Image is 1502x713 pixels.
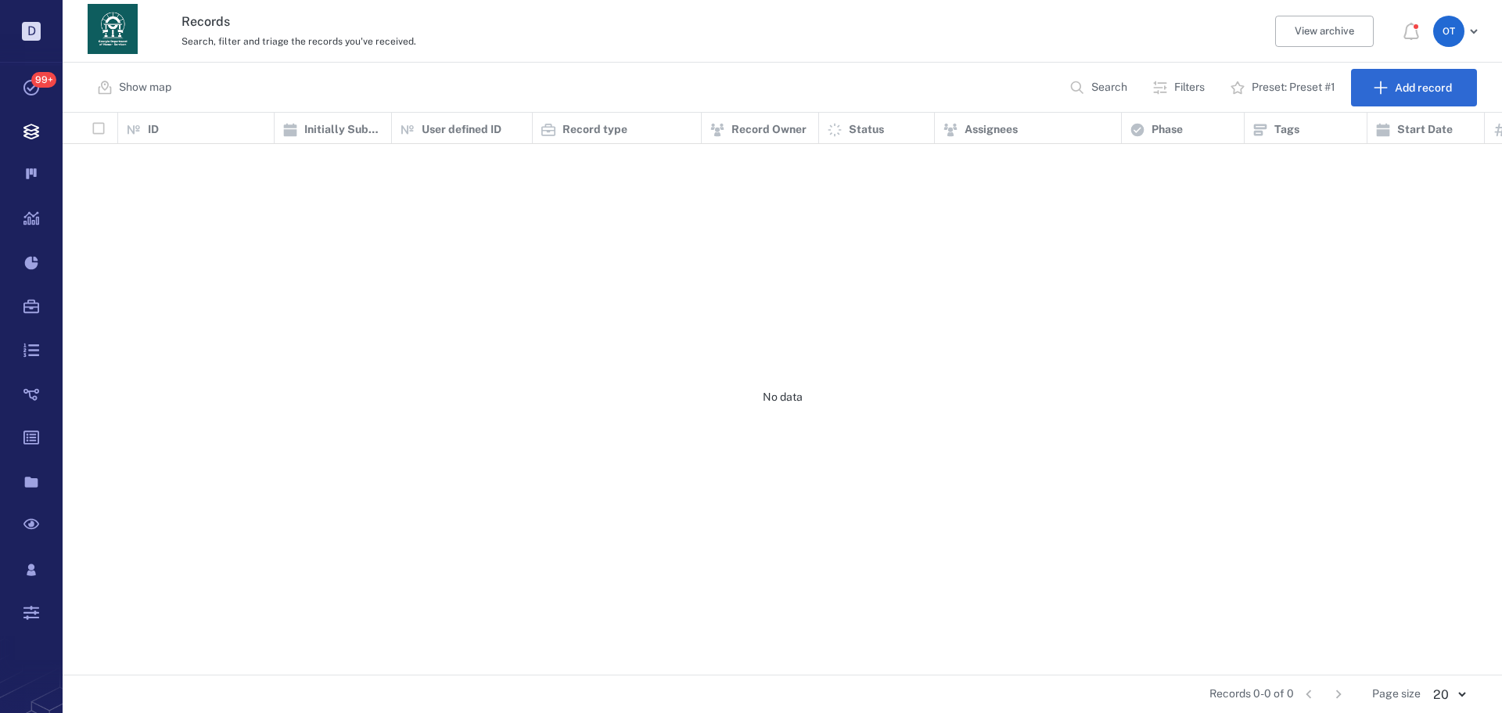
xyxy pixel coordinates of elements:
span: 99+ [31,72,56,88]
p: ID [148,122,159,138]
p: Preset: Preset #1 [1252,80,1335,95]
nav: pagination navigation [1294,682,1353,707]
button: Add record [1351,69,1477,106]
p: Search [1091,80,1127,95]
h3: Records [181,13,1034,31]
img: Georgia Department of Human Services logo [88,4,138,54]
p: Tags [1274,122,1299,138]
p: Start Date [1397,122,1453,138]
p: Filters [1174,80,1205,95]
p: Phase [1152,122,1183,138]
p: Record Owner [731,122,807,138]
button: Search [1060,69,1140,106]
button: OT [1433,16,1483,47]
div: O T [1433,16,1464,47]
p: User defined ID [422,122,501,138]
span: Search, filter and triage the records you've received. [181,36,416,47]
a: Go home [88,4,138,59]
div: 20 [1421,686,1477,704]
button: Filters [1143,69,1217,106]
span: Page size [1372,686,1421,702]
button: Preset: Preset #1 [1220,69,1348,106]
button: Show map [88,69,184,106]
button: View archive [1275,16,1374,47]
p: Assignees [965,122,1018,138]
p: Show map [119,80,171,95]
p: Record type [562,122,627,138]
p: D [22,22,41,41]
p: Initially Submitted Date [304,122,383,138]
p: Status [849,122,884,138]
span: Records 0-0 of 0 [1209,686,1294,702]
